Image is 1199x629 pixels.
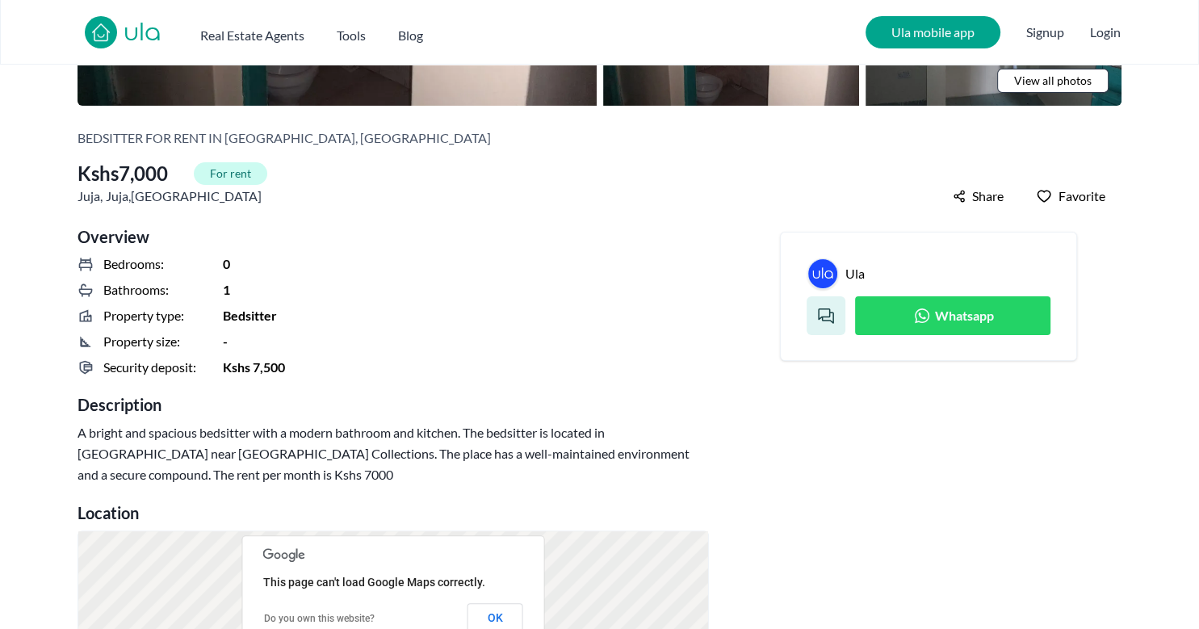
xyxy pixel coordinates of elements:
[200,19,304,45] button: Real Estate Agents
[997,69,1109,93] a: View all photos
[200,26,304,45] h2: Real Estate Agents
[223,332,228,351] span: -
[103,358,196,377] span: Security deposit:
[845,264,865,283] a: Ula
[223,358,285,377] span: Kshs 7,500
[1090,23,1121,42] button: Login
[78,422,690,485] h3: A bright and spacious bedsitter with a modern bathroom and kitchen. The bedsitter is located in [...
[194,162,267,185] span: For rent
[103,280,169,300] span: Bathrooms:
[1059,187,1105,206] span: Favorite
[124,19,161,48] a: ula
[1014,73,1092,89] span: View all photos
[106,187,128,206] a: Juja
[398,26,423,45] h2: Blog
[78,501,709,524] h2: Location
[263,576,485,589] span: This page can't load Google Maps correctly.
[223,254,230,274] span: 0
[855,296,1050,335] a: Whatsapp
[223,306,277,325] span: Bedsitter
[972,187,1004,206] span: Share
[935,306,994,325] span: Whatsapp
[78,393,709,416] h2: Description
[337,26,366,45] h2: Tools
[398,19,423,45] a: Blog
[103,332,180,351] span: Property size:
[78,187,262,206] span: Juja , , [GEOGRAPHIC_DATA]
[223,280,230,300] span: 1
[807,258,838,289] a: Ula
[103,254,164,274] span: Bedrooms:
[78,128,491,148] h2: Bedsitter for rent in [GEOGRAPHIC_DATA], [GEOGRAPHIC_DATA]
[337,19,366,45] button: Tools
[1026,16,1064,48] span: Signup
[200,19,455,45] nav: Main
[264,613,375,624] a: Do you own this website?
[78,225,709,248] h2: Overview
[103,306,184,325] span: Property type:
[866,16,1000,48] a: Ula mobile app
[78,161,168,187] span: Kshs 7,000
[808,259,837,288] img: Ula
